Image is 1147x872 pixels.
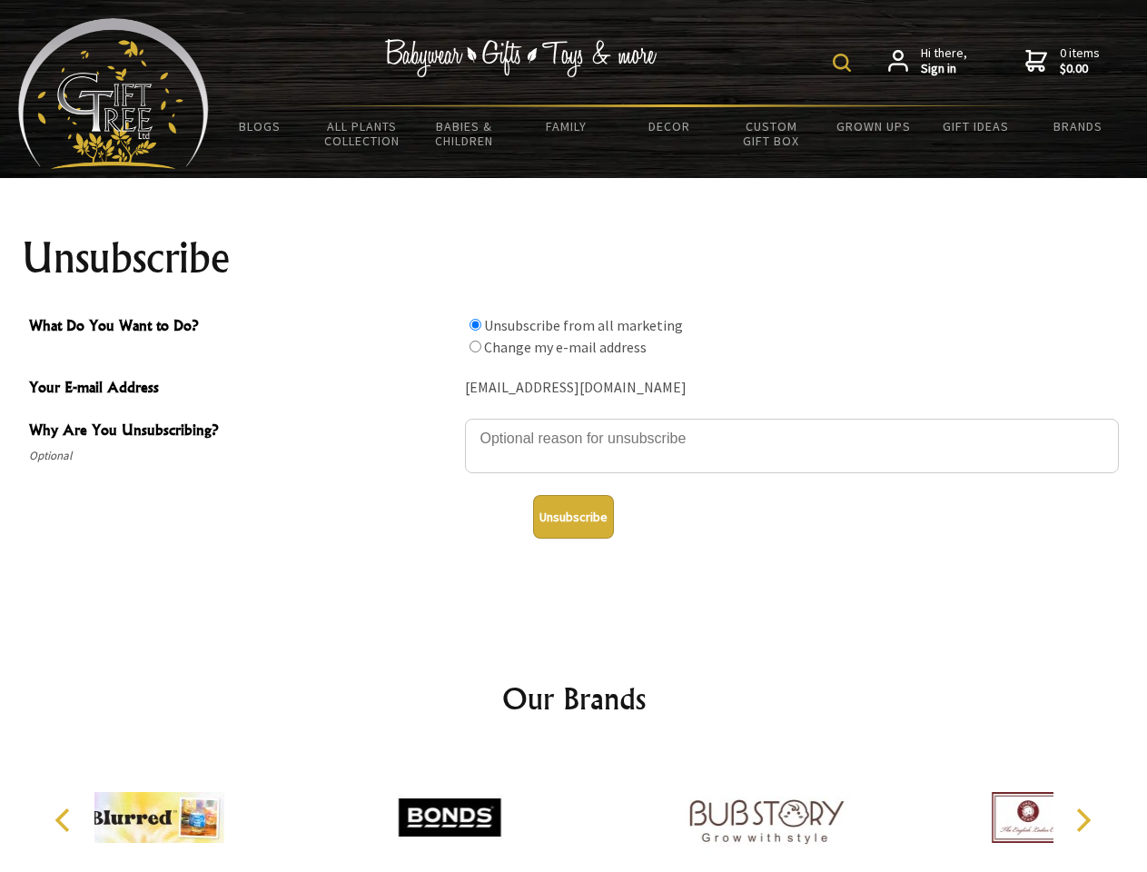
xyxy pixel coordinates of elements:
a: Babies & Children [413,107,516,160]
a: Gift Ideas [925,107,1027,145]
a: BLOGS [209,107,311,145]
span: Why Are You Unsubscribing? [29,419,456,445]
a: Custom Gift Box [720,107,823,160]
strong: $0.00 [1060,61,1100,77]
img: Babyware - Gifts - Toys and more... [18,18,209,169]
input: What Do You Want to Do? [470,341,481,352]
span: Optional [29,445,456,467]
button: Next [1063,800,1103,840]
a: Hi there,Sign in [888,45,967,77]
div: [EMAIL_ADDRESS][DOMAIN_NAME] [465,374,1119,402]
a: 0 items$0.00 [1025,45,1100,77]
a: All Plants Collection [311,107,414,160]
span: Hi there, [921,45,967,77]
a: Family [516,107,618,145]
h1: Unsubscribe [22,236,1126,280]
button: Unsubscribe [533,495,614,539]
a: Grown Ups [822,107,925,145]
span: Your E-mail Address [29,376,456,402]
label: Change my e-mail address [484,338,647,356]
input: What Do You Want to Do? [470,319,481,331]
img: Babywear - Gifts - Toys & more [385,39,658,77]
span: 0 items [1060,45,1100,77]
span: What Do You Want to Do? [29,314,456,341]
a: Brands [1027,107,1130,145]
label: Unsubscribe from all marketing [484,316,683,334]
a: Decor [618,107,720,145]
textarea: Why Are You Unsubscribing? [465,419,1119,473]
h2: Our Brands [36,677,1112,720]
button: Previous [45,800,85,840]
strong: Sign in [921,61,967,77]
img: product search [833,54,851,72]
